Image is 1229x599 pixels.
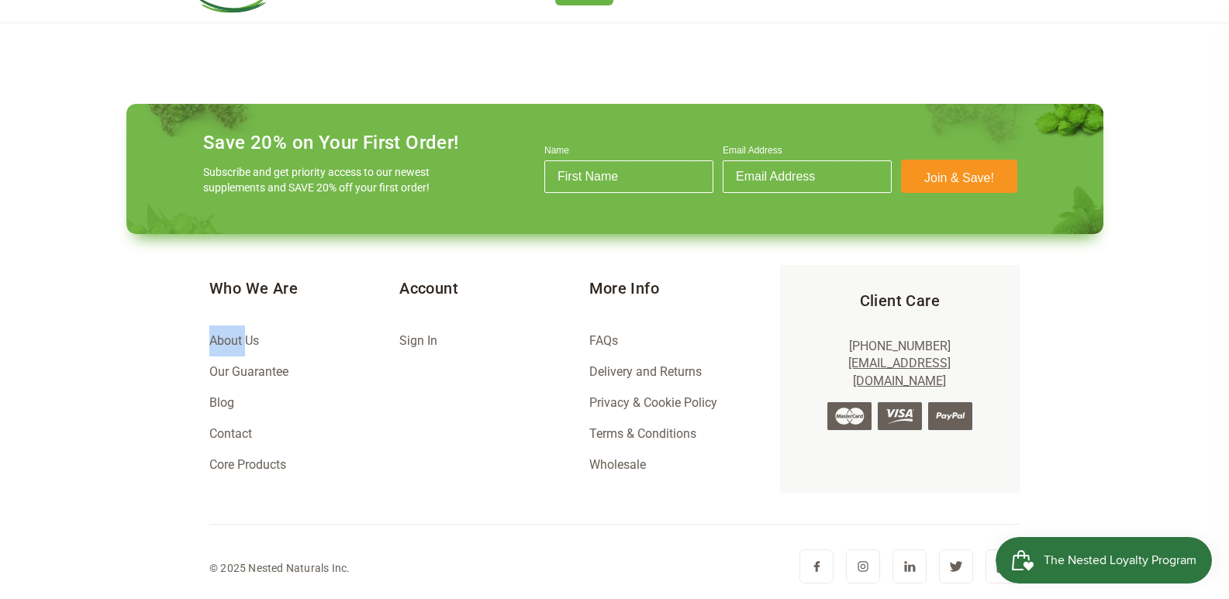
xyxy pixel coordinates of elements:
[209,395,234,410] a: Blog
[209,333,259,348] a: About Us
[399,333,437,348] a: Sign In
[203,164,436,195] p: Subscribe and get priority access to our newest supplements and SAVE 20% off your first order!
[805,290,995,312] h5: Client Care
[589,333,618,348] a: FAQs
[849,339,951,353] a: [PHONE_NUMBER]
[589,457,646,472] a: Wholesale
[209,559,350,577] div: © 2025 Nested Naturals Inc.
[723,145,892,160] label: Email Address
[589,426,696,441] a: Terms & Conditions
[209,457,286,472] a: Core Products
[996,537,1213,584] iframe: Button to open loyalty program pop-up
[827,402,972,430] img: credit-cards.png
[209,426,252,441] a: Contact
[589,277,779,299] h5: More Info
[209,364,288,379] a: Our Guarantee
[848,356,951,387] a: [EMAIL_ADDRESS][DOMAIN_NAME]
[589,364,702,379] a: Delivery and Returns
[203,132,459,153] h4: Save 20% on Your First Order!
[399,277,589,299] h5: Account
[209,277,399,299] h5: Who We Are
[544,160,713,193] input: First Name
[723,160,892,193] input: Email Address
[544,145,713,160] label: Name
[901,160,1017,193] button: Join & Save!
[589,395,717,410] a: Privacy & Cookie Policy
